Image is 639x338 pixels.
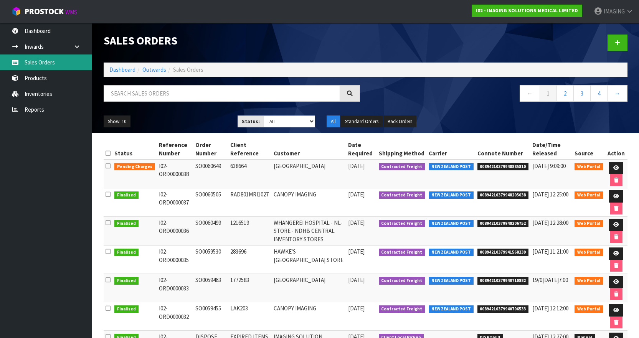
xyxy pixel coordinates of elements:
[556,85,574,102] a: 2
[114,249,139,256] span: Finalised
[348,191,365,198] span: [DATE]
[429,277,474,285] span: NEW ZEALAND POST
[272,302,347,331] td: CANOPY IMAGING
[573,85,591,102] a: 3
[25,7,64,16] span: ProStock
[228,139,272,160] th: Client Reference
[114,220,139,228] span: Finalised
[114,191,139,199] span: Finalised
[193,139,228,160] th: Order Number
[173,66,203,73] span: Sales Orders
[379,249,425,256] span: Contracted Freight
[193,160,228,188] td: SO0060649
[573,139,605,160] th: Source
[575,249,603,256] span: Web Portal
[607,85,627,102] a: →
[590,85,608,102] a: 4
[532,191,568,198] span: [DATE] 12:25:00
[429,163,474,171] span: NEW ZEALAND POST
[65,8,77,16] small: WMS
[157,302,194,331] td: I02-ORD0000032
[114,163,155,171] span: Pending Charges
[540,85,557,102] a: 1
[372,85,628,104] nav: Page navigation
[193,217,228,246] td: SO0060499
[157,139,194,160] th: Reference Number
[272,246,347,274] td: HAWKE'S [GEOGRAPHIC_DATA] STORE
[379,163,425,171] span: Contracted Freight
[114,277,139,285] span: Finalised
[477,163,529,171] span: 00894210379948885810
[228,217,272,246] td: 1216519
[104,115,130,128] button: Show: 10
[477,191,529,199] span: 00894210379948205038
[193,302,228,331] td: SO0059455
[379,220,425,228] span: Contracted Freight
[429,191,474,199] span: NEW ZEALAND POST
[477,305,529,313] span: 00894210379940706533
[228,188,272,217] td: RAD801MRI1027
[575,191,603,199] span: Web Portal
[104,35,360,47] h1: Sales Orders
[383,115,416,128] button: Back Orders
[142,66,166,73] a: Outwards
[157,217,194,246] td: I02-ORD0000036
[348,162,365,170] span: [DATE]
[193,246,228,274] td: SO0059530
[112,139,157,160] th: Status
[104,85,340,102] input: Search sales orders
[193,188,228,217] td: SO0060505
[157,274,194,302] td: I02-ORD0000033
[272,274,347,302] td: [GEOGRAPHIC_DATA]
[575,305,603,313] span: Web Portal
[272,217,347,246] td: WHANGEREI HOSPITAL - NL-STORE - NDHB CENTRAL INVENTORY STORES
[476,7,578,14] strong: I02 - IMAGING SOLUTIONS MEDICAL LIMITED
[109,66,135,73] a: Dashboard
[429,305,474,313] span: NEW ZEALAND POST
[157,188,194,217] td: I02-ORD0000037
[12,7,21,16] img: cube-alt.png
[327,115,340,128] button: All
[532,219,568,226] span: [DATE] 12:28:00
[575,277,603,285] span: Web Portal
[157,160,194,188] td: I02-ORD0000038
[377,139,427,160] th: Shipping Method
[114,305,139,313] span: Finalised
[228,246,272,274] td: 283696
[476,139,531,160] th: Connote Number
[346,139,376,160] th: Date Required
[379,277,425,285] span: Contracted Freight
[379,191,425,199] span: Contracted Freight
[193,274,228,302] td: SO0059463
[228,302,272,331] td: LAK203
[242,118,260,125] strong: Status:
[379,305,425,313] span: Contracted Freight
[429,249,474,256] span: NEW ZEALAND POST
[605,139,627,160] th: Action
[530,139,573,160] th: Date/Time Released
[575,220,603,228] span: Web Portal
[532,162,566,170] span: [DATE] 9:09:00
[272,160,347,188] td: [GEOGRAPHIC_DATA]
[272,139,347,160] th: Customer
[532,305,568,312] span: [DATE] 12:12:00
[520,85,540,102] a: ←
[575,163,603,171] span: Web Portal
[348,276,365,284] span: [DATE]
[228,160,272,188] td: 638664
[348,248,365,255] span: [DATE]
[477,277,529,285] span: 00894210379940710882
[429,220,474,228] span: NEW ZEALAND POST
[341,115,383,128] button: Standard Orders
[427,139,476,160] th: Carrier
[532,276,568,284] span: 19/0[DATE]7:00
[272,188,347,217] td: CANOPY IMAGING
[228,274,272,302] td: 1772583
[348,219,365,226] span: [DATE]
[157,246,194,274] td: I02-ORD0000035
[532,248,568,255] span: [DATE] 11:21:00
[477,220,529,228] span: 00894210379948206752
[604,8,625,15] span: IMAGING
[477,249,529,256] span: 00894210379941568239
[348,305,365,312] span: [DATE]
